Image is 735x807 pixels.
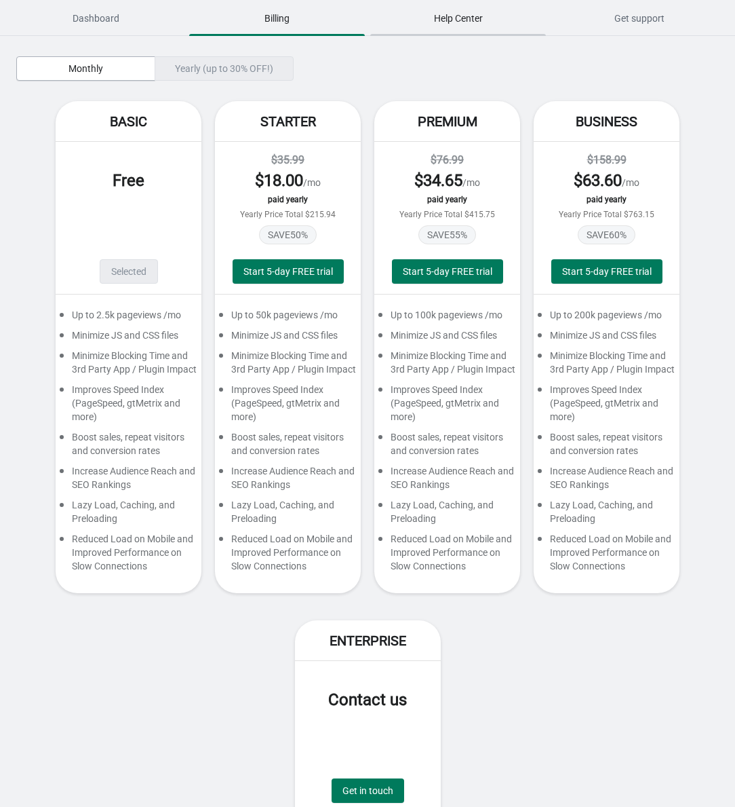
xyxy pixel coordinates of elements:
a: Get in touch [332,778,404,803]
div: Boost sales, repeat visitors and conversion rates [374,430,520,464]
div: Minimize Blocking Time and 3rd Party App / Plugin Impact [374,349,520,383]
div: paid yearly [388,195,506,204]
span: Monthly [68,63,103,74]
div: Starter [215,101,361,142]
div: Reduced Load on Mobile and Improved Performance on Slow Connections [215,532,361,580]
div: Yearly Price Total $415.75 [388,210,506,219]
span: Start 5-day FREE trial [562,266,652,277]
span: Get support [551,6,727,31]
div: Reduced Load on Mobile and Improved Performance on Slow Connections [374,532,520,580]
div: Up to 50k pageviews /mo [215,308,361,329]
div: Minimize JS and CSS files [56,329,201,349]
div: $158.99 [547,152,666,168]
div: Minimize JS and CSS files [374,329,520,349]
div: Boost sales, repeat visitors and conversion rates [215,430,361,464]
div: Premium [374,101,520,142]
div: Boost sales, repeat visitors and conversion rates [56,430,201,464]
span: Help Center [370,6,546,31]
div: Business [534,101,679,142]
div: $35.99 [229,152,347,168]
div: Increase Audience Reach and SEO Rankings [534,464,679,498]
div: paid yearly [547,195,666,204]
div: Yearly Price Total $763.15 [547,210,666,219]
span: Start 5-day FREE trial [243,266,333,277]
div: Up to 2.5k pageviews /mo [56,308,201,329]
span: Free [113,171,144,190]
div: Up to 100k pageviews /mo [374,308,520,329]
span: $ 34.65 [414,171,462,190]
div: Minimize Blocking Time and 3rd Party App / Plugin Impact [56,349,201,383]
div: /mo [547,170,666,191]
span: SAVE 60 % [578,225,635,244]
span: $ 18.00 [255,171,303,190]
div: Improves Speed Index (PageSpeed, gtMetrix and more) [374,383,520,430]
div: Minimize Blocking Time and 3rd Party App / Plugin Impact [534,349,679,383]
button: Dashboard [5,1,186,36]
div: Improves Speed Index (PageSpeed, gtMetrix and more) [215,383,361,430]
div: /mo [229,170,347,191]
span: SAVE 50 % [259,225,317,244]
span: SAVE 55 % [418,225,476,244]
div: $76.99 [388,152,506,168]
span: Billing [189,6,365,31]
span: Start 5-day FREE trial [403,266,492,277]
div: Improves Speed Index (PageSpeed, gtMetrix and more) [56,383,201,430]
div: Lazy Load, Caching, and Preloading [534,498,679,532]
div: Up to 200k pageviews /mo [534,308,679,329]
button: Start 5-day FREE trial [551,259,662,284]
div: Basic [56,101,201,142]
span: Contact us [328,690,407,709]
span: Get in touch [342,785,393,796]
span: $ 63.60 [574,171,622,190]
div: Lazy Load, Caching, and Preloading [56,498,201,532]
div: Enterprise [295,620,441,661]
span: Dashboard [8,6,184,31]
div: Minimize JS and CSS files [215,329,361,349]
div: Reduced Load on Mobile and Improved Performance on Slow Connections [56,532,201,580]
button: Start 5-day FREE trial [392,259,503,284]
div: /mo [388,170,506,191]
button: Start 5-day FREE trial [233,259,344,284]
div: Lazy Load, Caching, and Preloading [374,498,520,532]
div: Improves Speed Index (PageSpeed, gtMetrix and more) [534,383,679,430]
div: paid yearly [229,195,347,204]
div: Reduced Load on Mobile and Improved Performance on Slow Connections [534,532,679,580]
div: Increase Audience Reach and SEO Rankings [215,464,361,498]
div: Increase Audience Reach and SEO Rankings [374,464,520,498]
div: Lazy Load, Caching, and Preloading [215,498,361,532]
div: Increase Audience Reach and SEO Rankings [56,464,201,498]
div: Minimize Blocking Time and 3rd Party App / Plugin Impact [215,349,361,383]
div: Boost sales, repeat visitors and conversion rates [534,430,679,464]
div: Yearly Price Total $215.94 [229,210,347,219]
div: Minimize JS and CSS files [534,329,679,349]
button: Monthly [16,56,155,81]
